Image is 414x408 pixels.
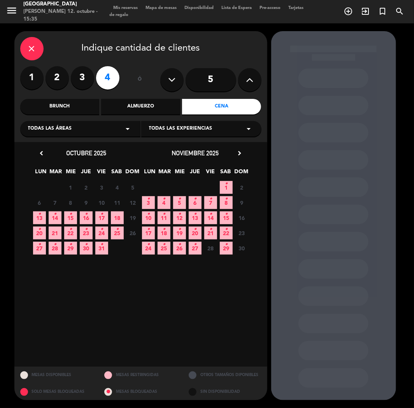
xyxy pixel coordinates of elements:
[95,227,108,239] span: 24
[80,181,93,194] span: 2
[225,178,228,190] i: •
[125,167,138,180] span: DOM
[20,37,261,60] div: Indique cantidad de clientes
[235,242,248,255] span: 30
[49,227,61,239] span: 21
[111,196,124,209] span: 11
[95,211,108,224] span: 17
[54,208,56,220] i: •
[95,167,108,180] span: VIE
[80,227,93,239] span: 23
[100,208,103,220] i: •
[20,66,44,90] label: 1
[147,208,150,220] i: •
[220,211,233,224] span: 15
[69,238,72,251] i: •
[95,181,108,194] span: 3
[80,167,93,180] span: JUE
[38,223,41,236] i: •
[183,367,267,383] div: OTROS TAMAÑOS DIPONIBLES
[80,196,93,209] span: 9
[80,242,93,255] span: 30
[172,149,219,157] span: noviembre 2025
[64,181,77,194] span: 1
[178,223,181,236] i: •
[194,193,196,205] i: •
[111,211,124,224] span: 18
[235,227,248,239] span: 23
[126,181,139,194] span: 5
[361,7,370,16] i: exit_to_app
[344,7,353,16] i: add_circle_outline
[220,181,233,194] span: 1
[209,223,212,236] i: •
[142,211,155,224] span: 10
[98,383,183,400] div: MESAS BLOQUEADAS
[178,208,181,220] i: •
[147,193,150,205] i: •
[235,181,248,194] span: 2
[178,238,181,251] i: •
[110,167,123,180] span: SAB
[6,5,18,19] button: menu
[158,242,170,255] span: 25
[6,5,18,16] i: menu
[219,167,232,180] span: SAB
[23,8,98,23] div: [PERSON_NAME] 12. octubre - 15:35
[204,196,217,209] span: 7
[174,167,186,180] span: MIE
[38,149,46,157] i: chevron_left
[33,196,46,209] span: 6
[142,227,155,239] span: 17
[14,367,99,383] div: MESAS DISPONIBLES
[126,196,139,209] span: 12
[204,211,217,224] span: 14
[209,208,212,220] i: •
[33,211,46,224] span: 13
[163,238,165,251] i: •
[158,227,170,239] span: 18
[178,193,181,205] i: •
[209,193,212,205] i: •
[182,99,261,114] div: Cena
[194,223,196,236] i: •
[143,167,156,180] span: LUN
[126,211,139,224] span: 19
[85,208,88,220] i: •
[378,7,387,16] i: turned_in_not
[173,211,186,224] span: 12
[189,211,202,224] span: 13
[395,7,404,16] i: search
[85,223,88,236] i: •
[189,227,202,239] span: 20
[158,167,171,180] span: MAR
[95,196,108,209] span: 10
[220,242,233,255] span: 29
[173,227,186,239] span: 19
[173,242,186,255] span: 26
[33,242,46,255] span: 27
[38,208,41,220] i: •
[204,167,217,180] span: VIE
[127,66,153,93] div: ó
[218,6,256,10] span: Lista de Espera
[85,238,88,251] i: •
[194,208,196,220] i: •
[225,238,228,251] i: •
[225,223,228,236] i: •
[204,242,217,255] span: 28
[236,149,244,157] i: chevron_right
[49,242,61,255] span: 28
[69,208,72,220] i: •
[123,124,133,134] i: arrow_drop_down
[49,167,62,180] span: MAR
[220,196,233,209] span: 8
[189,242,202,255] span: 27
[142,242,155,255] span: 24
[225,193,228,205] i: •
[234,167,247,180] span: DOM
[220,227,233,239] span: 22
[46,66,69,90] label: 2
[100,223,103,236] i: •
[163,193,165,205] i: •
